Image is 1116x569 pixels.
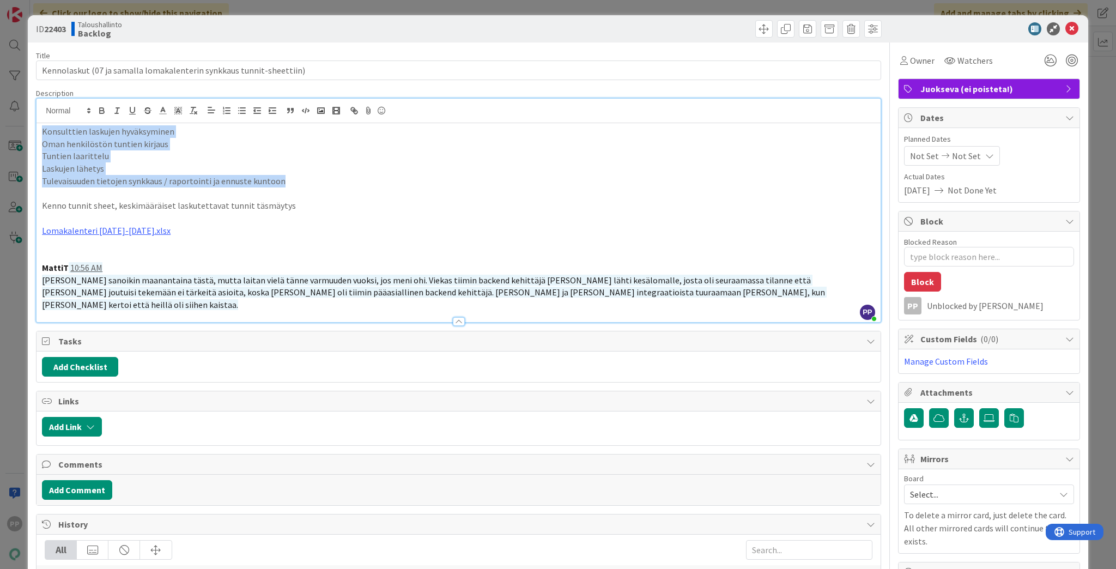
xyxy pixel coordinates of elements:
div: PP [904,297,921,314]
button: Add Comment [42,480,112,500]
p: To delete a mirror card, just delete the card. All other mirrored cards will continue to exists. [904,509,1074,548]
span: [PERSON_NAME] sanoikin maanantaina tästä, mutta laitan vielä tänne varmuuden vuoksi, jos meni ohi... [42,275,827,310]
b: 22403 [44,23,66,34]
div: All [45,541,77,559]
a: 10:56 AM [70,262,102,273]
button: Add Link [42,417,102,437]
span: ID [36,22,66,35]
div: Unblocked by [PERSON_NAME] [927,301,1074,311]
p: Laskujen lähetys [42,162,875,175]
span: Dates [920,111,1060,124]
span: [DATE] [904,184,930,197]
p: Tulevaisuuden tietojen synkkaus / raportointi ja ennuste kuntoon [42,175,875,187]
span: Owner [910,54,935,67]
span: Description [36,88,74,98]
a: Lomakalenteri [DATE]-[DATE].xlsx [42,225,171,236]
span: Links [58,395,861,408]
span: Attachments [920,386,1060,399]
p: Tuntien laarittelu [42,150,875,162]
a: Manage Custom Fields [904,356,988,367]
strong: MattiT [42,262,69,273]
span: ( 0/0 ) [980,334,998,344]
p: Oman henkilöstön tuntien kirjaus [42,138,875,150]
span: Not Set [910,149,939,162]
span: Not Set [952,149,981,162]
span: Taloushallinto [78,20,122,29]
p: Kenno tunnit sheet, keskimääräiset laskutettavat tunnit täsmäytys [42,199,875,212]
span: Support [23,2,50,15]
span: Not Done Yet [948,184,997,197]
span: Actual Dates [904,171,1074,183]
p: Konsulttien laskujen hyväksyminen [42,125,875,138]
span: Custom Fields [920,332,1060,346]
input: Search... [746,540,872,560]
b: Backlog [78,29,122,38]
span: Watchers [957,54,993,67]
label: Blocked Reason [904,237,957,247]
span: Mirrors [920,452,1060,465]
span: Tasks [58,335,861,348]
span: History [58,518,861,531]
span: Select... [910,487,1050,502]
button: Add Checklist [42,357,118,377]
span: Planned Dates [904,134,1074,145]
span: PP [860,305,875,320]
input: type card name here... [36,60,881,80]
span: Juokseva (ei poisteta!) [920,82,1060,95]
label: Title [36,51,50,60]
span: Block [920,215,1060,228]
span: Board [904,475,924,482]
button: Block [904,272,941,292]
span: Comments [58,458,861,471]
